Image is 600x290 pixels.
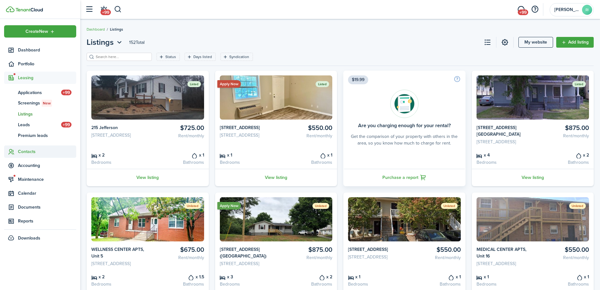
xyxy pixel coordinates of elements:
[18,162,76,169] span: Accounting
[4,87,76,98] a: Applications+99
[477,159,530,166] card-listing-description: Bedrooms
[477,273,530,280] card-listing-title: x 1
[18,204,76,210] span: Documents
[4,44,76,56] a: Dashboard
[91,260,145,267] card-listing-description: [STREET_ADDRESS]
[556,37,594,48] a: Add listing
[407,281,460,287] card-listing-description: Bathrooms
[91,159,145,166] card-listing-description: Bedrooms
[61,122,71,127] span: +99
[83,3,95,15] button: Open sidebar
[535,273,589,280] card-listing-title: x 1
[348,246,402,253] card-listing-title: [STREET_ADDRESS]
[157,53,180,61] filter-tag: Open filter
[407,246,460,253] card-listing-title: $550.00
[87,37,123,48] button: Open menu
[477,281,530,287] card-listing-description: Bedrooms
[87,27,105,32] a: Dashboard
[220,273,274,280] card-listing-title: x 3
[6,6,14,12] img: TenantCloud
[18,61,76,67] span: Portfolio
[220,159,274,166] card-listing-description: Bedrooms
[278,273,332,280] card-listing-title: x 2
[477,260,530,267] card-listing-description: [STREET_ADDRESS]
[569,203,586,209] status: Unlisted
[477,139,530,145] card-listing-description: [STREET_ADDRESS]
[18,111,76,117] span: Listings
[220,124,274,131] card-listing-title: [STREET_ADDRESS]
[535,124,589,132] card-listing-title: $875.00
[348,273,402,280] card-listing-title: x 1
[572,81,586,87] status: Listed
[515,2,527,18] a: Messaging
[220,132,274,139] card-listing-description: [STREET_ADDRESS]
[18,121,61,128] span: Leads
[91,197,204,241] img: Listing avatar
[91,75,204,120] img: Listing avatar
[278,281,332,287] card-listing-description: Bathrooms
[187,81,201,87] status: Listed
[18,235,40,241] span: Downloads
[94,54,150,60] input: Search here...
[4,215,76,227] a: Reports
[185,53,216,61] filter-tag: Open filter
[184,203,201,209] status: Unlisted
[477,75,589,120] img: Listing avatar
[358,123,451,128] card-title: Are you charging enough for your rental?
[316,81,329,87] status: Listed
[278,246,332,253] card-listing-title: $875.00
[348,281,402,287] card-listing-description: Bedrooms
[193,54,212,60] filter-tag-label: Days listed
[535,133,589,139] card-listing-description: Rent/monthly
[535,254,589,261] card-listing-description: Rent/monthly
[18,89,61,96] span: Applications
[18,100,76,107] span: Screenings
[217,202,241,210] ribbon: Apply Now
[441,203,458,209] status: Unlisted
[518,9,528,15] span: +99
[278,124,332,132] card-listing-title: $550.00
[348,254,402,260] card-listing-description: [STREET_ADDRESS]
[477,246,530,259] card-listing-title: MEDICAL CENTER APTS, Unit 16
[472,169,594,186] a: View listing
[18,132,76,139] span: Premium leads
[4,25,76,38] button: Open menu
[215,169,337,186] a: View listing
[477,151,530,158] card-listing-title: x 4
[165,54,176,60] filter-tag-label: Status
[278,159,332,166] card-listing-description: Bathrooms
[348,133,461,146] card-description: Get the comparison of your property with others in the area, so you know how much to charge for r...
[220,281,274,287] card-listing-description: Bedrooms
[535,151,589,158] card-listing-title: x 2
[278,133,332,139] card-listing-description: Rent/monthly
[4,119,76,130] a: Leads+99
[91,124,145,131] card-listing-title: 215 Jefferson
[18,47,76,53] span: Dashboard
[98,2,110,18] a: Notifications
[582,5,592,15] avatar-text: RI
[220,260,274,267] card-listing-description: [STREET_ADDRESS]
[390,90,419,118] img: Rentability report avatar
[407,273,460,280] card-listing-title: x 1
[61,90,71,95] span: +99
[150,124,204,132] card-listing-title: $725.00
[18,218,76,224] span: Reports
[4,109,76,119] a: Listings
[26,29,48,34] span: Create New
[348,75,368,84] span: $19.99
[518,37,553,48] a: My website
[348,197,461,241] img: Listing avatar
[87,37,114,48] span: Listings
[220,53,253,61] filter-tag: Open filter
[91,281,145,287] card-listing-description: Bedrooms
[477,124,530,138] card-listing-title: [STREET_ADDRESS][GEOGRAPHIC_DATA]
[87,169,209,186] a: View listing
[150,159,204,166] card-listing-description: Bathrooms
[4,98,76,109] a: ScreeningsNew
[220,151,274,158] card-listing-title: x 1
[278,254,332,261] card-listing-description: Rent/monthly
[150,254,204,261] card-listing-description: Rent/monthly
[150,133,204,139] card-listing-description: Rent/monthly
[18,148,76,155] span: Contacts
[91,151,145,158] card-listing-title: x 2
